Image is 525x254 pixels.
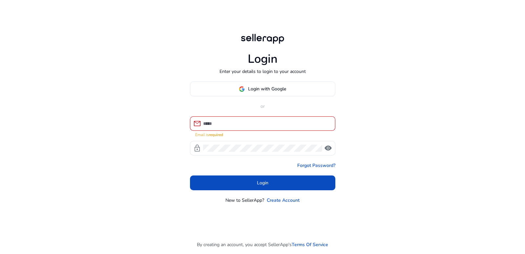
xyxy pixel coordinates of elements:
span: Login [257,179,268,186]
a: Create Account [267,197,300,204]
a: Forgot Password? [297,162,335,169]
p: New to SellerApp? [225,197,264,204]
mat-error: Email is [195,131,330,138]
p: Enter your details to login to your account [220,68,306,75]
span: Login with Google [248,85,286,92]
span: mail [193,120,201,127]
h1: Login [248,52,278,66]
span: lock [193,144,201,152]
button: Login [190,175,335,190]
p: or [190,103,335,110]
span: visibility [324,144,332,152]
a: Terms Of Service [292,241,328,248]
button: Login with Google [190,81,335,96]
strong: required [209,132,223,137]
img: google-logo.svg [239,86,245,92]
